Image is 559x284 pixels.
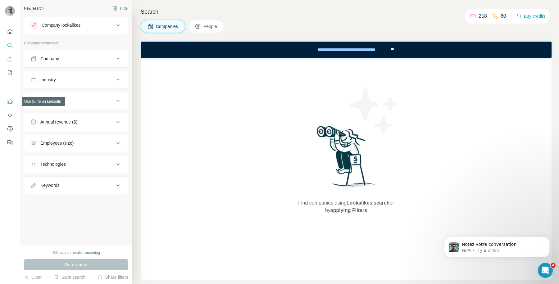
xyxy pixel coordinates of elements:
span: 4 [551,263,556,268]
h4: Search [141,7,552,16]
button: Use Surfe on LinkedIn [5,96,15,107]
button: Dashboard [5,123,15,134]
button: Enrich CSV [5,53,15,65]
div: v 4.0.25 [17,10,30,15]
button: Company [24,51,128,66]
span: Lookalikes search [347,200,390,205]
button: Company lookalikes [24,18,128,33]
button: Use Surfe API [5,110,15,121]
div: HQ location [40,98,63,104]
div: Company [40,56,59,62]
div: Industry [40,77,56,83]
div: Domaine: [DOMAIN_NAME] [16,16,70,21]
button: Annual revenue ($) [24,115,128,129]
iframe: Intercom live chat [538,263,553,278]
img: Avatar [5,6,15,16]
span: Companies [156,23,179,29]
p: Company information [24,40,128,46]
button: Buy credits [516,12,545,20]
button: Clear [24,274,42,280]
button: Feedback [5,137,15,148]
div: Mots-clés [77,37,95,41]
img: website_grey.svg [10,16,15,21]
img: logo_orange.svg [10,10,15,15]
button: Employees (size) [24,136,128,151]
img: Surfe Illustration - Stars [346,83,402,139]
div: New search [24,6,43,11]
div: Technologies [40,161,66,167]
img: tab_keywords_by_traffic_grey.svg [70,36,75,41]
button: Save search [54,274,85,280]
button: Industry [24,72,128,87]
div: Employees (size) [40,140,74,146]
div: Annual revenue ($) [40,119,77,125]
button: HQ location [24,93,128,108]
div: Company lookalikes [42,22,80,28]
iframe: Banner [141,42,552,58]
span: Find companies using or by [296,199,396,214]
div: Keywords [40,182,59,188]
div: 100 search results remaining [52,250,100,255]
button: Technologies [24,157,128,172]
img: Surfe Illustration - Woman searching with binoculars [314,124,379,193]
button: Hide [108,4,132,13]
span: applying Filters [330,208,367,213]
span: People [203,23,218,29]
button: Keywords [24,178,128,193]
p: 258 [479,12,487,20]
p: 60 [501,12,506,20]
button: Search [5,40,15,51]
iframe: Intercom notifications message [435,224,559,267]
img: tab_domain_overview_orange.svg [25,36,30,41]
button: Quick start [5,26,15,37]
button: Share filters [98,274,128,280]
button: My lists [5,67,15,78]
div: Domaine [32,37,48,41]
